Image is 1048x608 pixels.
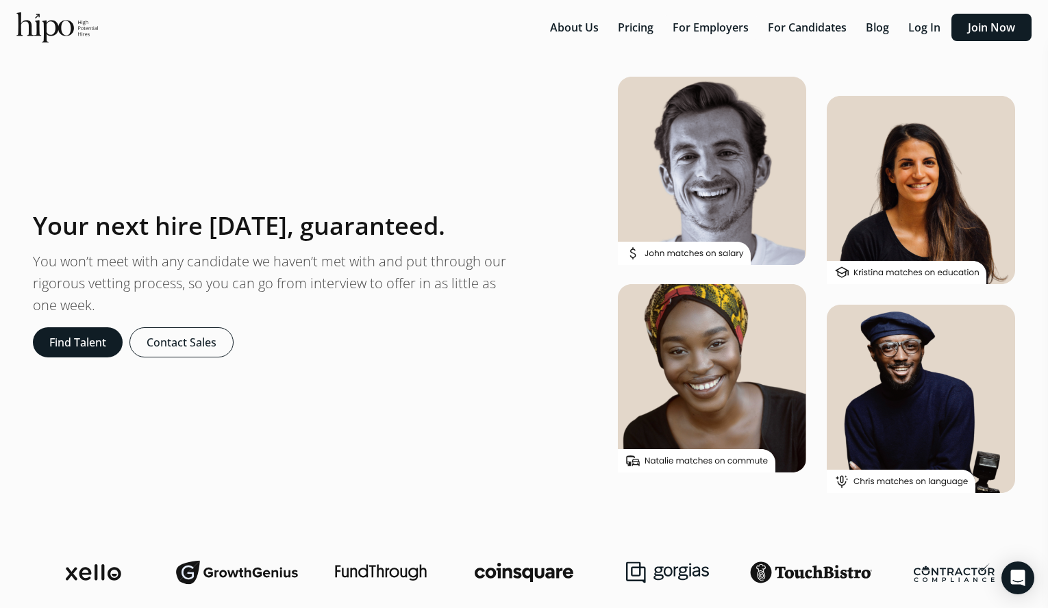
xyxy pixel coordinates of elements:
[542,20,610,35] a: About Us
[176,559,297,586] img: growthgenius-logo
[335,564,427,581] img: fundthrough-logo
[1001,561,1034,594] div: Open Intercom Messenger
[858,14,897,41] button: Blog
[542,14,607,41] button: About Us
[951,20,1032,35] a: Join Now
[900,14,949,41] button: Log In
[664,14,757,41] button: For Employers
[760,14,855,41] button: For Candidates
[33,327,123,357] button: Find Talent
[66,564,121,581] img: xello-logo
[900,20,951,35] a: Log In
[16,12,98,42] img: official-logo
[618,77,1015,493] img: landing-image
[760,20,858,35] a: For Candidates
[33,251,513,316] p: You won’t meet with any candidate we haven’t met with and put through our rigorous vetting proces...
[664,20,760,35] a: For Employers
[610,20,664,35] a: Pricing
[475,563,573,582] img: coinsquare-logo
[33,212,445,240] h1: Your next hire [DATE], guaranteed.
[129,327,234,357] button: Contact Sales
[626,561,708,583] img: gorgias-logo
[750,561,871,583] img: touchbistro-logo
[951,14,1032,41] button: Join Now
[858,20,900,35] a: Blog
[610,14,662,41] button: Pricing
[914,563,995,582] img: contractor-compliance-logo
